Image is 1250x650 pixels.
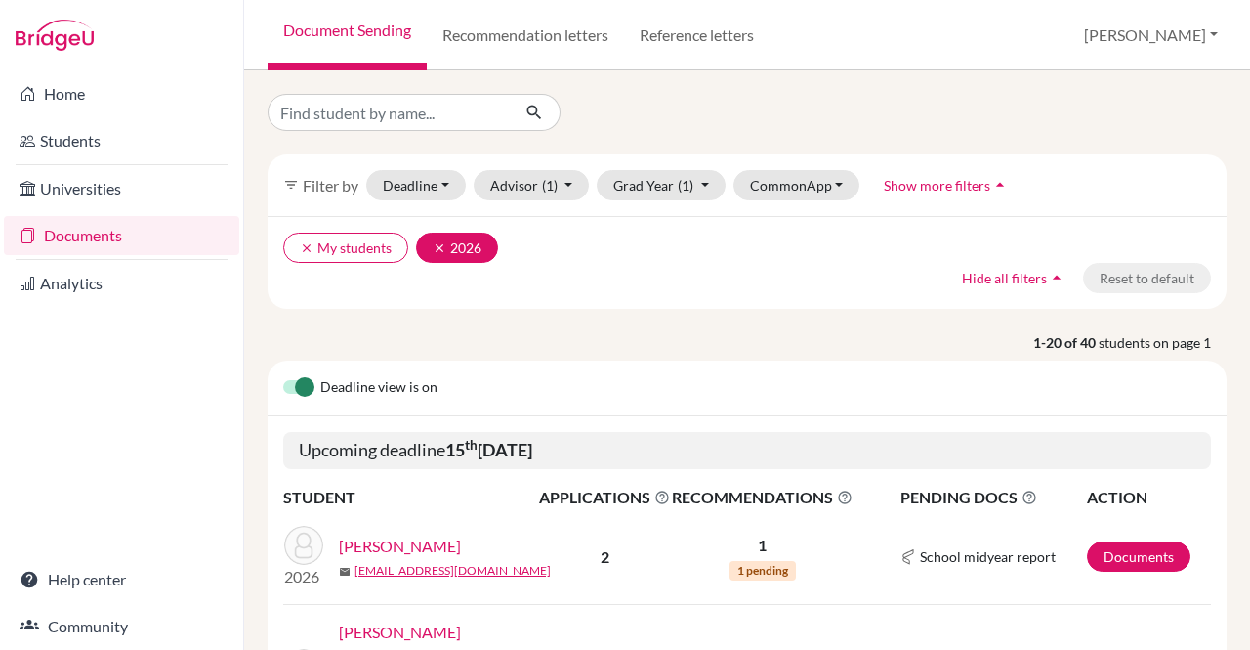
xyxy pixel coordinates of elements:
i: clear [300,241,313,255]
a: Documents [1087,542,1190,572]
span: Show more filters [884,177,990,194]
input: Find student by name... [268,94,510,131]
span: Deadline view is on [320,376,437,400]
i: filter_list [283,177,299,193]
a: [EMAIL_ADDRESS][DOMAIN_NAME] [354,562,551,580]
button: Show more filtersarrow_drop_up [867,170,1026,200]
a: Analytics [4,264,239,303]
i: arrow_drop_up [990,175,1010,195]
button: Grad Year(1) [597,170,726,200]
sup: th [465,437,478,453]
span: (1) [678,177,693,194]
span: Filter by [303,176,358,195]
span: PENDING DOCS [900,486,1085,509]
button: [PERSON_NAME] [1075,17,1227,54]
img: Mukherjee, Lila [284,526,323,565]
a: Community [4,607,239,646]
th: ACTION [1086,485,1211,510]
a: Documents [4,216,239,255]
span: School midyear report [920,546,1056,567]
button: Reset to default [1083,263,1211,293]
a: Universities [4,169,239,208]
button: CommonApp [733,170,860,200]
a: Help center [4,560,239,599]
button: Deadline [366,170,466,200]
button: Hide all filtersarrow_drop_up [945,263,1083,293]
span: mail [339,566,351,578]
i: arrow_drop_up [1047,268,1066,287]
button: clear2026 [416,233,498,263]
img: Bridge-U [16,20,94,51]
span: (1) [542,177,558,194]
i: clear [433,241,446,255]
button: clearMy students [283,233,408,263]
img: Common App logo [900,549,916,565]
a: [PERSON_NAME] [339,535,461,558]
span: Hide all filters [962,270,1047,286]
p: 1 [672,534,853,557]
b: 2 [601,547,609,566]
a: Students [4,121,239,160]
span: students on page 1 [1099,332,1227,353]
h5: Upcoming deadline [283,432,1211,469]
p: 2026 [284,565,323,588]
span: RECOMMENDATIONS [672,486,853,509]
a: Home [4,74,239,113]
b: 15 [DATE] [445,439,532,460]
th: STUDENT [283,485,538,510]
strong: 1-20 of 40 [1033,332,1099,353]
span: APPLICATIONS [539,486,670,509]
span: 1 pending [729,561,796,581]
button: Advisor(1) [474,170,590,200]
